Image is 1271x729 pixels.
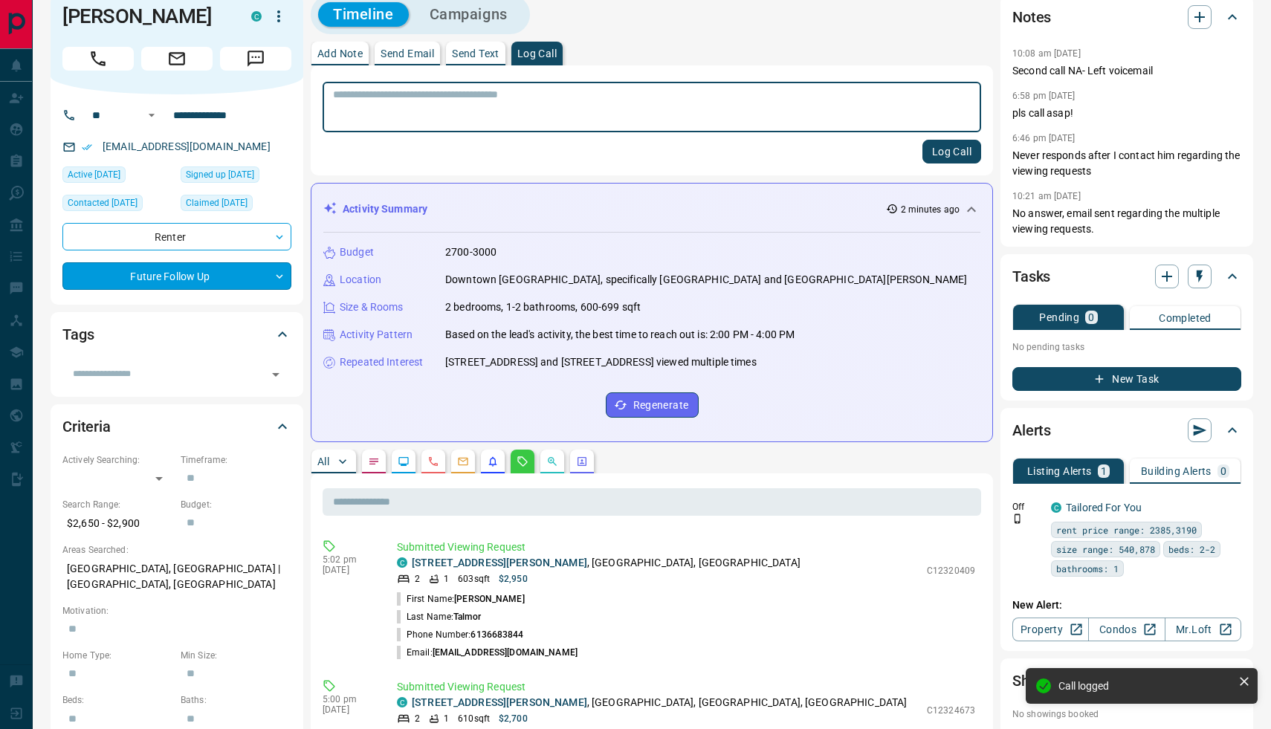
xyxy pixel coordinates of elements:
[62,693,173,707] p: Beds:
[62,323,94,346] h2: Tags
[397,592,525,606] p: First Name:
[397,628,524,641] p: Phone Number:
[517,48,557,59] p: Log Call
[1039,312,1079,323] p: Pending
[340,244,374,260] p: Budget
[340,327,413,343] p: Activity Pattern
[1012,669,1076,693] h2: Showings
[62,453,173,467] p: Actively Searching:
[343,201,427,217] p: Activity Summary
[1012,106,1241,121] p: pls call asap!
[186,167,254,182] span: Signed up [DATE]
[103,140,271,152] a: [EMAIL_ADDRESS][DOMAIN_NAME]
[1012,500,1042,513] p: Off
[181,649,291,662] p: Min Size:
[1012,48,1081,59] p: 10:08 am [DATE]
[317,48,363,59] p: Add Note
[398,456,410,467] svg: Lead Browsing Activity
[1012,191,1081,201] p: 10:21 am [DATE]
[427,456,439,467] svg: Calls
[62,649,173,662] p: Home Type:
[1168,542,1215,557] span: beds: 2-2
[1012,367,1241,391] button: New Task
[412,555,801,571] p: , [GEOGRAPHIC_DATA], [GEOGRAPHIC_DATA]
[181,498,291,511] p: Budget:
[1066,502,1142,513] a: Tailored For You
[181,693,291,707] p: Baths:
[922,140,981,163] button: Log Call
[62,166,173,187] div: Sun Aug 10 2025
[397,697,407,707] div: condos.ca
[470,629,523,640] span: 6136683844
[1012,63,1241,79] p: Second call NA- Left voicemail
[143,106,161,124] button: Open
[68,167,120,182] span: Active [DATE]
[1159,313,1212,323] p: Completed
[181,195,291,216] div: Thu Aug 07 2025
[62,415,111,438] h2: Criteria
[517,456,528,467] svg: Requests
[1012,206,1241,237] p: No answer, email sent regarding the multiple viewing requests.
[181,166,291,187] div: Wed Jul 12 2023
[397,646,578,659] p: Email:
[444,572,449,586] p: 1
[1012,259,1241,294] div: Tasks
[458,712,490,725] p: 610 sqft
[445,354,757,370] p: [STREET_ADDRESS] and [STREET_ADDRESS] viewed multiple times
[1012,418,1051,442] h2: Alerts
[1027,466,1092,476] p: Listing Alerts
[62,498,173,511] p: Search Range:
[901,203,960,216] p: 2 minutes ago
[62,317,291,352] div: Tags
[141,47,213,71] span: Email
[445,272,967,288] p: Downtown [GEOGRAPHIC_DATA], specifically [GEOGRAPHIC_DATA] and [GEOGRAPHIC_DATA][PERSON_NAME]
[1012,336,1241,358] p: No pending tasks
[62,195,173,216] div: Thu Aug 07 2025
[62,604,291,618] p: Motivation:
[606,392,699,418] button: Regenerate
[397,540,975,555] p: Submitted Viewing Request
[62,223,291,250] div: Renter
[415,572,420,586] p: 2
[927,704,975,717] p: C12324673
[1051,502,1061,513] div: condos.ca
[1056,542,1155,557] span: size range: 540,878
[340,299,404,315] p: Size & Rooms
[412,695,907,710] p: , [GEOGRAPHIC_DATA], [GEOGRAPHIC_DATA], [GEOGRAPHIC_DATA]
[62,409,291,444] div: Criteria
[340,272,381,288] p: Location
[454,594,524,604] span: [PERSON_NAME]
[82,142,92,152] svg: Email Verified
[546,456,558,467] svg: Opportunities
[1012,5,1051,29] h2: Notes
[1012,133,1076,143] p: 6:46 pm [DATE]
[487,456,499,467] svg: Listing Alerts
[323,694,375,704] p: 5:00 pm
[1012,663,1241,699] div: Showings
[1088,312,1094,323] p: 0
[445,327,795,343] p: Based on the lead's activity, the best time to reach out is: 2:00 PM - 4:00 PM
[1012,513,1023,524] svg: Push Notification Only
[1058,680,1232,692] div: Call logged
[62,262,291,290] div: Future Follow Up
[1056,561,1119,576] span: bathrooms: 1
[323,704,375,715] p: [DATE]
[444,712,449,725] p: 1
[323,554,375,565] p: 5:02 pm
[181,453,291,467] p: Timeframe:
[340,354,423,370] p: Repeated Interest
[412,696,587,708] a: [STREET_ADDRESS][PERSON_NAME]
[368,456,380,467] svg: Notes
[397,557,407,568] div: condos.ca
[415,712,420,725] p: 2
[1012,265,1050,288] h2: Tasks
[265,364,286,385] button: Open
[445,299,641,315] p: 2 bedrooms, 1-2 bathrooms, 600-699 sqft
[62,511,173,536] p: $2,650 - $2,900
[445,244,497,260] p: 2700-3000
[415,2,523,27] button: Campaigns
[453,612,481,622] span: Talmor
[62,4,229,28] h1: [PERSON_NAME]
[458,572,490,586] p: 603 sqft
[1012,618,1089,641] a: Property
